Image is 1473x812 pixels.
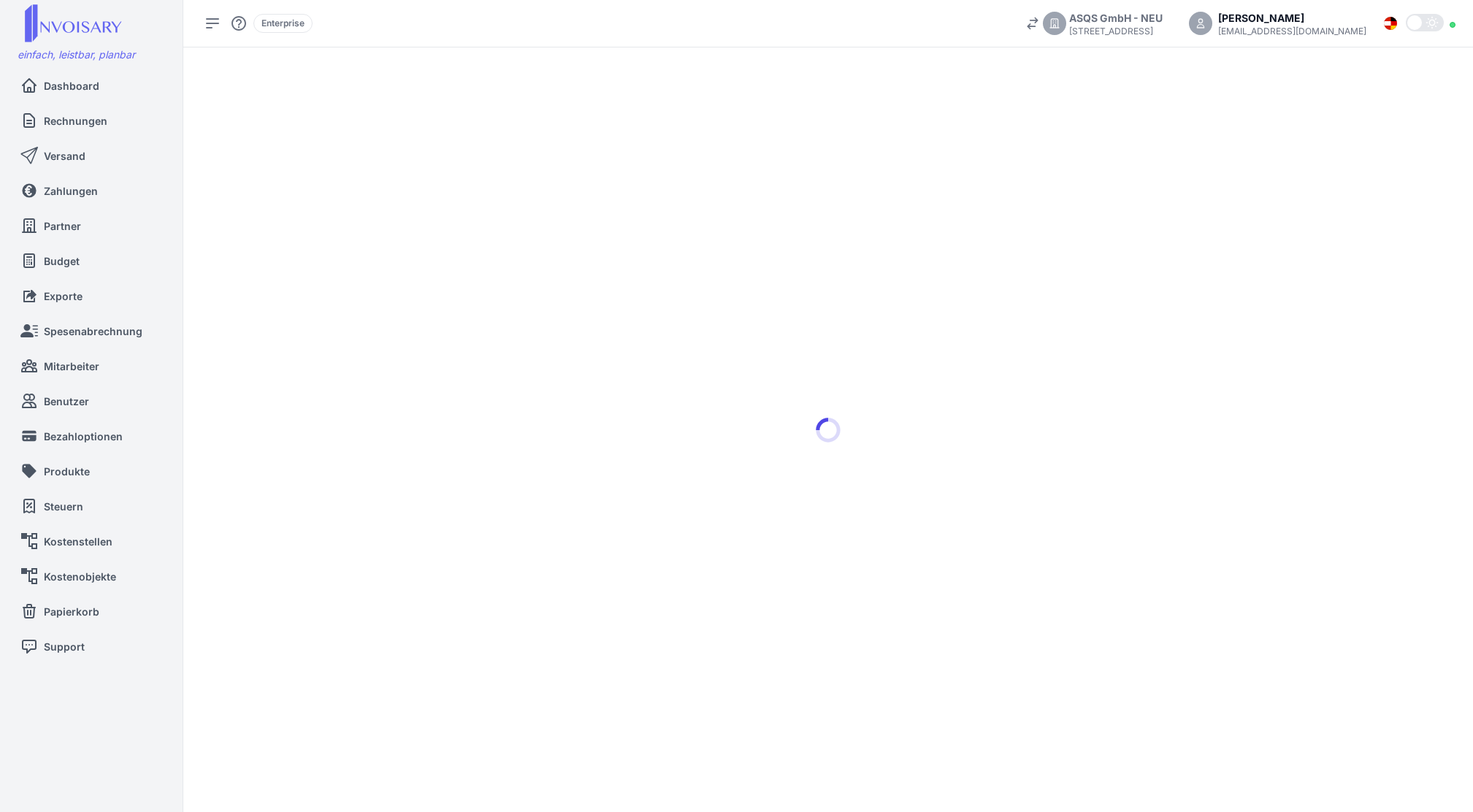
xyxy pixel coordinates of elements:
a: Rechnungen [20,106,171,135]
span: Produkte [44,464,90,479]
div: [EMAIL_ADDRESS][DOMAIN_NAME] [1218,26,1366,37]
a: Kostenstellen [20,526,171,556]
span: Partner [44,218,81,234]
div: ASQS GmbH - NEU [1069,10,1163,26]
a: Kostenobjekte [20,562,171,591]
span: Spesenabrechnung [44,323,142,339]
span: Papierkorb [44,604,99,619]
a: Papierkorb [20,597,177,626]
a: Versand [20,141,177,170]
a: Produkte [20,456,177,486]
a: Dashboard [20,71,177,100]
span: Kostenobjekte [44,569,116,584]
span: Steuern [44,499,83,514]
a: Zahlungen [20,176,177,205]
span: Rechnungen [44,113,107,129]
span: Zahlungen [44,183,98,199]
span: Mitarbeiter [44,359,99,374]
span: Versand [44,148,85,164]
span: Budget [44,253,80,269]
span: einfach, leistbar, planbar [18,48,135,61]
a: Mitarbeiter [20,351,171,380]
a: Steuern [20,491,171,521]
div: Online [1450,22,1455,28]
span: Kostenstellen [44,534,112,549]
span: Bezahloptionen [44,429,123,444]
a: Bezahloptionen [20,421,171,451]
a: Support [20,632,177,661]
span: Support [44,639,85,654]
img: Flag_de.svg [1384,17,1397,30]
a: Partner [20,211,171,240]
div: [STREET_ADDRESS] [1069,26,1163,37]
span: Benutzer [44,394,89,409]
a: Budget [20,246,177,275]
div: [PERSON_NAME] [1218,10,1366,26]
a: Exporte [20,281,177,310]
a: Spesenabrechnung [20,316,177,345]
a: Benutzer [20,386,177,415]
a: Enterprise [253,16,313,28]
div: Enterprise [253,14,313,33]
span: Dashboard [44,78,99,93]
span: Exporte [44,288,83,304]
